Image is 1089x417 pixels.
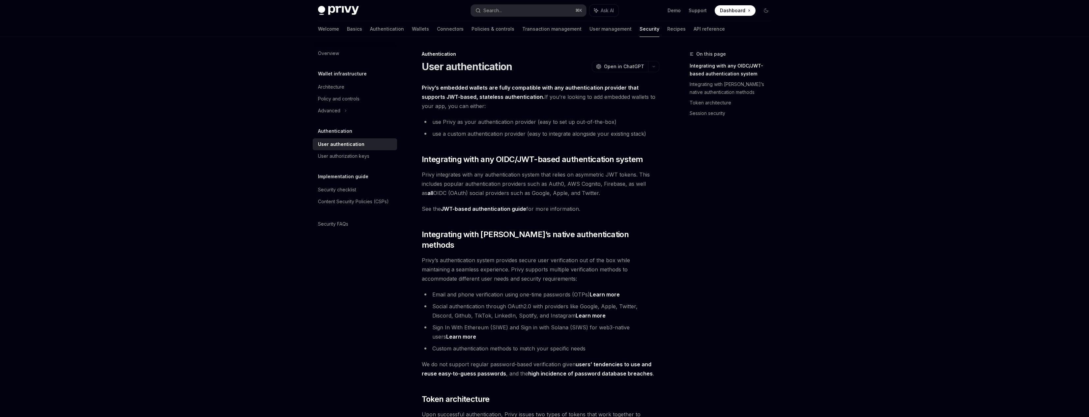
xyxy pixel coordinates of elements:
span: Dashboard [720,7,745,14]
span: Integrating with [PERSON_NAME]’s native authentication methods [422,229,659,250]
div: Search... [483,7,502,14]
a: Learn more [446,333,476,340]
div: User authorization keys [318,152,369,160]
a: User management [589,21,632,37]
span: Integrating with any OIDC/JWT-based authentication system [422,154,643,165]
a: Session security [690,108,777,119]
span: Token architecture [422,394,490,404]
strong: all [427,190,433,196]
a: Connectors [437,21,464,37]
span: ⌘ K [575,8,582,13]
div: Content Security Policies (CSPs) [318,198,389,206]
a: Transaction management [522,21,582,37]
div: User authentication [318,140,364,148]
li: Custom authentication methods to match your specific needs [422,344,659,353]
button: Search...⌘K [471,5,586,16]
div: Advanced [318,107,340,115]
a: Security [640,21,659,37]
div: Security checklist [318,186,356,194]
h5: Implementation guide [318,173,368,181]
a: Policy and controls [313,93,397,105]
a: Architecture [313,81,397,93]
div: Authentication [422,51,659,57]
li: use Privy as your authentication provider (easy to set up out-of-the-box) [422,117,659,126]
a: User authorization keys [313,150,397,162]
img: dark logo [318,6,359,15]
li: Social authentication through OAuth2.0 with providers like Google, Apple, Twitter, Discord, Githu... [422,302,659,320]
a: Integrating with any OIDC/JWT-based authentication system [690,61,777,79]
div: Architecture [318,83,344,91]
a: Recipes [667,21,686,37]
a: Support [689,7,707,14]
button: Toggle dark mode [761,5,771,16]
a: Security FAQs [313,218,397,230]
h5: Authentication [318,127,352,135]
div: Policy and controls [318,95,359,103]
a: Demo [668,7,681,14]
a: Learn more [576,312,606,319]
span: Ask AI [601,7,614,14]
a: Learn more [590,291,620,298]
span: On this page [696,50,726,58]
span: Privy integrates with any authentication system that relies on asymmetric JWT tokens. This includ... [422,170,659,198]
a: Content Security Policies (CSPs) [313,196,397,208]
a: Token architecture [690,97,777,108]
span: We do not support regular password-based verification given , and the . [422,360,659,378]
a: Basics [347,21,362,37]
a: Welcome [318,21,339,37]
a: User authentication [313,138,397,150]
li: Email and phone verification using one-time passwords (OTPs) [422,290,659,299]
a: Security checklist [313,184,397,196]
button: Open in ChatGPT [592,61,648,72]
a: API reference [694,21,725,37]
span: See the for more information. [422,204,659,213]
div: Overview [318,49,339,57]
strong: Privy’s embedded wallets are fully compatible with any authentication provider that supports JWT-... [422,84,639,100]
h1: User authentication [422,61,512,72]
a: JWT-based authentication guide [441,206,526,212]
span: Open in ChatGPT [604,63,644,70]
a: Overview [313,47,397,59]
a: Policies & controls [472,21,514,37]
button: Ask AI [589,5,618,16]
a: Dashboard [715,5,756,16]
a: Integrating with [PERSON_NAME]’s native authentication methods [690,79,777,97]
a: high incidence of password database breaches [528,370,653,377]
span: If you’re looking to add embedded wallets to your app, you can either: [422,83,659,111]
div: Security FAQs [318,220,348,228]
li: use a custom authentication provider (easy to integrate alongside your existing stack) [422,129,659,138]
li: Sign In With Ethereum (SIWE) and Sign in with Solana (SIWS) for web3-native users [422,323,659,341]
h5: Wallet infrastructure [318,70,367,78]
span: Privy’s authentication system provides secure user verification out of the box while maintaining ... [422,256,659,283]
a: Authentication [370,21,404,37]
a: Wallets [412,21,429,37]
